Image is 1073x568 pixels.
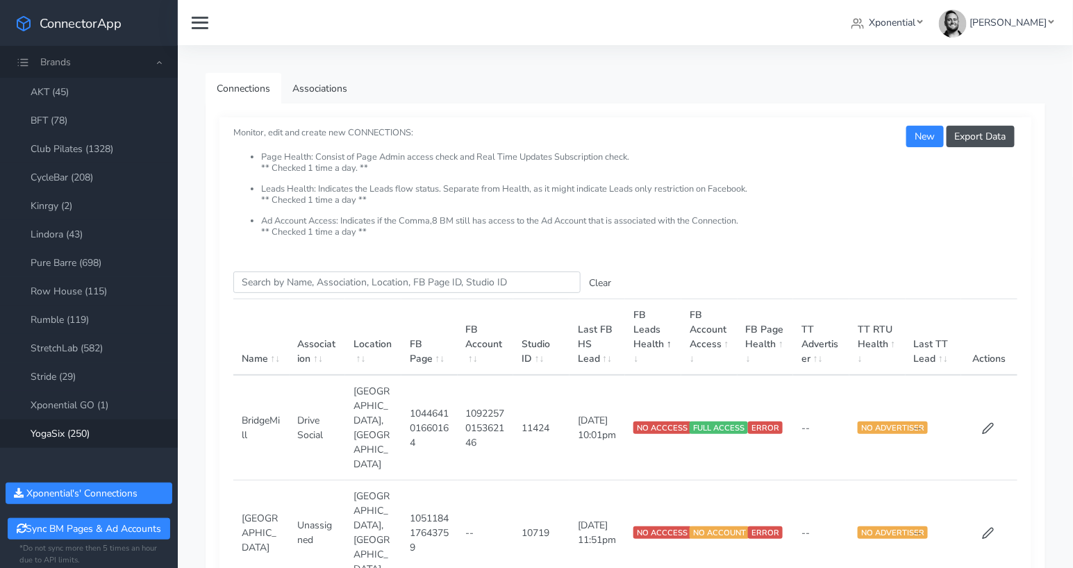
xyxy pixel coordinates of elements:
[290,299,346,376] th: Association
[281,73,358,104] a: Associations
[793,375,849,481] td: --
[345,375,401,481] td: [GEOGRAPHIC_DATA],[GEOGRAPHIC_DATA]
[290,375,346,481] td: Drive Social
[738,299,794,376] th: FB Page Health
[401,299,458,376] th: FB Page
[40,15,122,32] span: ConnectorApp
[858,526,928,539] span: NO ADVERTISER
[933,10,1059,35] a: [PERSON_NAME]
[513,299,569,376] th: Studio ID
[681,299,738,376] th: FB Account Access
[961,299,1017,376] th: Actions
[690,421,748,434] span: FULL ACCESS
[233,115,1017,237] small: Monitor, edit and create new CONNECTIONS:
[906,299,962,376] th: Last TT Lead
[581,272,619,294] button: Clear
[970,16,1047,29] span: [PERSON_NAME]
[261,184,1017,216] li: Leads Health: Indicates the Leads flow status. Separate from Health, as it might indicate Leads o...
[345,299,401,376] th: Location
[233,272,581,293] input: enter text you want to search
[748,526,783,539] span: ERROR
[458,299,514,376] th: FB Account
[458,375,514,481] td: 1092257015362146
[690,526,749,539] span: NO ACCOUNT
[870,16,916,29] span: Xponential
[261,216,1017,237] li: Ad Account Access: Indicates if the Comma,8 BM still has access to the Ad Account that is associa...
[906,126,943,147] button: New
[401,375,458,481] td: 104464101660164
[633,526,691,539] span: NO ACCCESS
[947,126,1015,147] button: Export Data
[846,10,929,35] a: Xponential
[569,299,626,376] th: Last FB HS Lead
[233,375,290,481] td: BridgeMill
[40,56,71,69] span: Brands
[206,73,281,104] a: Connections
[906,375,962,481] td: --
[6,483,172,504] button: Xponential's' Connections
[19,543,158,567] small: *Do not sync more then 5 times an hour due to API limits.
[233,299,290,376] th: Name
[513,375,569,481] td: 11424
[569,375,626,481] td: [DATE] 10:01pm
[858,421,928,434] span: NO ADVERTISER
[939,10,967,37] img: James Carr
[633,421,691,434] span: NO ACCCESS
[748,421,783,434] span: ERROR
[625,299,681,376] th: FB Leads Health
[261,152,1017,184] li: Page Health: Consist of Page Admin access check and Real Time Updates Subscription check. ** Chec...
[849,299,906,376] th: TT RTU Health
[793,299,849,376] th: TT Advertiser
[8,518,169,540] button: Sync BM Pages & Ad Accounts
